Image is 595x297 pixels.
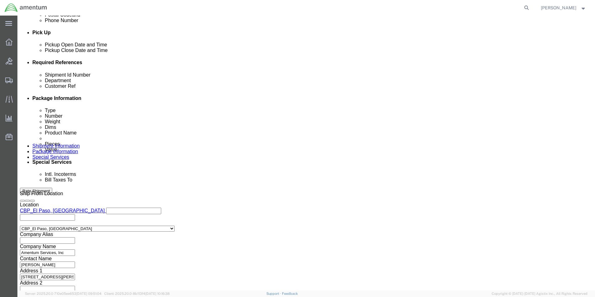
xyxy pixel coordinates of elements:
button: [PERSON_NAME] [541,4,587,12]
span: Client: 2025.20.0-8b113f4 [104,292,170,295]
iframe: FS Legacy Container [17,16,595,290]
span: Server: 2025.20.0-710e05ee653 [25,292,101,295]
span: [DATE] 09:51:04 [76,292,101,295]
a: Feedback [282,292,298,295]
a: Support [266,292,282,295]
span: [DATE] 10:16:38 [145,292,170,295]
span: Copyright © [DATE]-[DATE] Agistix Inc., All Rights Reserved [492,291,588,296]
img: logo [4,3,47,12]
span: Juan Trevino [541,4,576,11]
